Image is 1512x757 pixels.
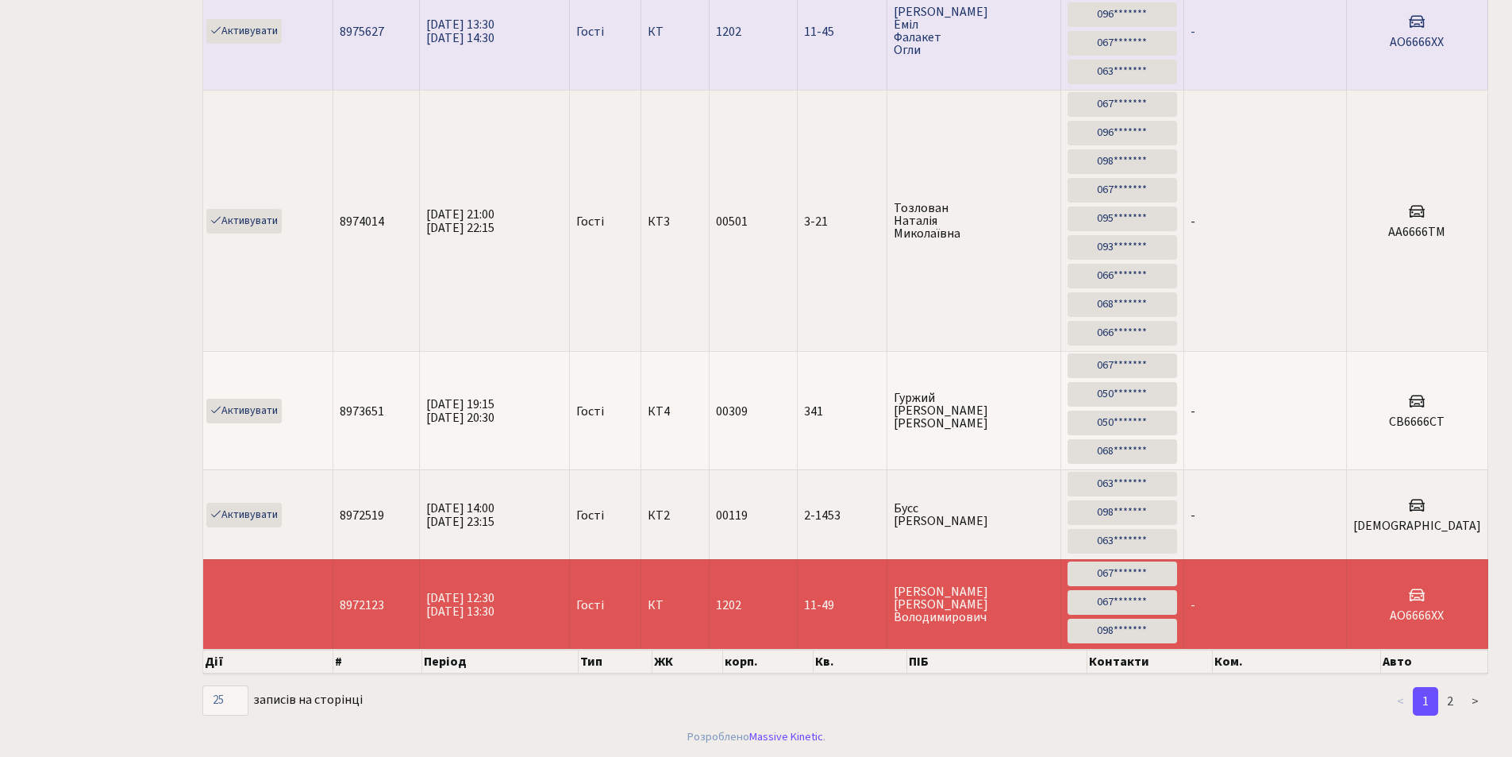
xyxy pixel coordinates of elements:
[426,500,494,531] span: [DATE] 14:00 [DATE] 23:15
[576,215,604,228] span: Гості
[814,650,907,674] th: Кв.
[716,507,748,524] span: 00119
[206,503,282,527] a: Активувати
[206,19,282,44] a: Активувати
[576,599,604,612] span: Гості
[1353,225,1481,240] h5: АА6666ТМ
[576,25,604,38] span: Гості
[716,213,748,230] span: 00501
[1437,687,1463,716] a: 2
[687,728,825,746] div: Розроблено .
[333,650,422,674] th: #
[648,405,702,418] span: КТ4
[716,23,741,41] span: 1202
[202,686,363,716] label: записів на сторінці
[648,599,702,612] span: КТ
[804,405,881,418] span: 341
[894,6,1054,56] span: [PERSON_NAME] Еміл Фалакет Огли
[422,650,579,674] th: Період
[426,396,494,427] span: [DATE] 19:15 [DATE] 20:30
[340,23,384,41] span: 8975627
[804,25,881,38] span: 11-45
[716,403,748,420] span: 00309
[907,650,1087,674] th: ПІБ
[1191,23,1195,41] span: -
[1381,650,1488,674] th: Авто
[1462,687,1488,716] a: >
[648,215,702,228] span: КТ3
[894,502,1054,527] span: Бусс [PERSON_NAME]
[894,202,1054,240] span: Тозлован Наталія Миколаївна
[206,399,282,423] a: Активувати
[202,686,248,716] select: записів на сторінці
[1191,403,1195,420] span: -
[894,585,1054,624] span: [PERSON_NAME] [PERSON_NAME] Володимирович
[652,650,723,674] th: ЖК
[804,599,881,612] span: 11-49
[1413,687,1438,716] a: 1
[804,215,881,228] span: 3-21
[648,509,702,522] span: КТ2
[1087,650,1214,674] th: Контакти
[648,25,702,38] span: КТ
[894,392,1054,430] span: Гуржий [PERSON_NAME] [PERSON_NAME]
[804,509,881,522] span: 2-1453
[1191,213,1195,230] span: -
[1353,415,1481,430] h5: СВ6666СТ
[340,597,384,614] span: 8972123
[1191,597,1195,614] span: -
[206,209,282,234] a: Активувати
[576,405,604,418] span: Гості
[579,650,652,674] th: Тип
[203,650,333,674] th: Дії
[1213,650,1381,674] th: Ком.
[340,213,384,230] span: 8974014
[716,597,741,614] span: 1202
[749,728,823,745] a: Massive Kinetic
[340,403,384,420] span: 8973651
[426,16,494,47] span: [DATE] 13:30 [DATE] 14:30
[1191,507,1195,524] span: -
[1353,608,1481,624] h5: АО6666ХХ
[723,650,814,674] th: корп.
[340,507,384,524] span: 8972519
[426,589,494,620] span: [DATE] 12:30 [DATE] 13:30
[426,206,494,237] span: [DATE] 21:00 [DATE] 22:15
[576,509,604,522] span: Гості
[1353,35,1481,50] h5: АО6666ХХ
[1353,519,1481,534] h5: [DEMOGRAPHIC_DATA]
